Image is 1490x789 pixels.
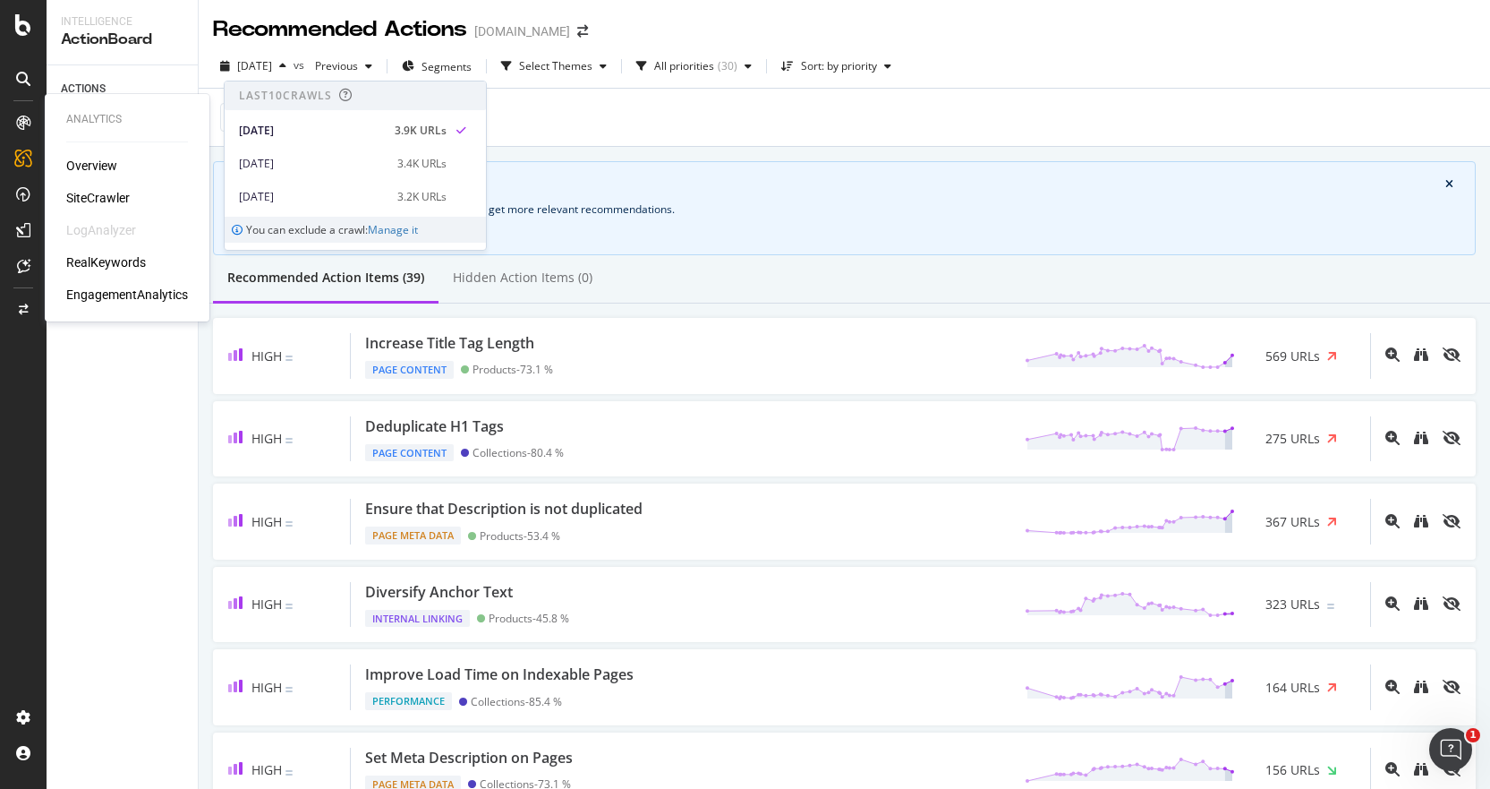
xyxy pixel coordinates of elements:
[1265,430,1320,448] span: 275 URLs
[1327,604,1334,609] img: Equal
[365,444,454,462] div: Page Content
[1429,728,1472,771] iframe: Intercom live chat
[1385,347,1400,362] div: magnifying-glass-plus
[66,221,136,239] a: LogAnalyzer
[294,57,308,73] span: vs
[1414,762,1428,776] div: binoculars
[1466,728,1480,742] span: 1
[365,361,454,379] div: Page Content
[489,612,569,625] div: Products - 45.8 %
[251,761,282,778] span: High
[66,286,188,304] a: EngagementAnalytics
[473,446,564,459] div: Collections - 80.4 %
[308,58,358,73] span: Previous
[61,14,183,30] div: Intelligence
[801,61,877,72] div: Sort: by priority
[285,521,293,527] img: Equal
[253,176,1445,193] div: Get more relevant SEO actions
[239,123,384,139] div: [DATE]
[365,527,461,545] div: Page Meta Data
[239,189,387,205] div: [DATE]
[61,30,183,50] div: ActionBoard
[365,499,643,519] div: Ensure that Description is not duplicated
[494,52,614,81] button: Select Themes
[61,80,185,99] a: ACTIONS
[577,25,588,38] div: arrow-right-arrow-left
[213,52,294,81] button: [DATE]
[1414,431,1428,445] div: binoculars
[239,88,332,103] div: Last 10 Crawls
[213,161,1476,255] div: info banner
[397,156,447,172] div: 3.4K URLs
[66,253,146,271] a: RealKeywords
[251,596,282,613] span: High
[1443,680,1460,694] div: eye-slash
[1385,514,1400,528] div: magnifying-glass-plus
[251,679,282,696] span: High
[1414,681,1428,696] a: binoculars
[237,58,272,73] span: 2025 Sep. 29th
[235,200,1453,219] div: to get more relevant recommendations .
[213,14,467,45] div: Recommended Actions
[1443,596,1460,611] div: eye-slash
[519,61,592,72] div: Select Themes
[285,438,293,443] img: Equal
[1414,515,1428,530] a: binoculars
[225,217,486,243] div: You can exclude a crawl:
[220,103,367,132] button: By: pagetype Level 1
[251,430,282,447] span: High
[239,156,387,172] div: [DATE]
[1443,431,1460,445] div: eye-slash
[66,157,117,175] a: Overview
[629,52,759,81] button: All priorities(30)
[654,61,714,72] div: All priorities
[1441,175,1458,194] button: close banner
[308,52,379,81] button: Previous
[1385,596,1400,611] div: magnifying-glass-plus
[285,604,293,609] img: Equal
[365,333,534,354] div: Increase Title Tag Length
[365,692,452,710] div: Performance
[365,610,470,628] div: Internal Linking
[395,123,447,139] div: 3.9K URLs
[365,748,573,768] div: Set Meta Description on Pages
[1385,762,1400,776] div: magnifying-glass-plus
[474,22,570,40] div: [DOMAIN_NAME]
[285,356,293,361] img: Equal
[480,529,560,543] div: Products - 53.4 %
[1265,596,1320,613] span: 323 URLs
[453,269,592,287] div: Hidden Action Items (0)
[1265,513,1320,531] span: 367 URLs
[1414,347,1428,362] div: binoculars
[1443,347,1460,362] div: eye-slash
[66,112,188,127] div: Analytics
[473,363,553,376] div: Products - 73.1 %
[285,687,293,692] img: Equal
[285,770,293,776] img: Equal
[251,347,282,364] span: High
[1265,679,1320,697] span: 164 URLs
[395,52,479,81] button: Segments
[421,59,472,74] span: Segments
[1414,680,1428,694] div: binoculars
[365,665,634,685] div: Improve Load Time on Indexable Pages
[61,80,106,99] div: ACTIONS
[1265,761,1320,779] span: 156 URLs
[251,513,282,530] span: High
[471,695,562,708] div: Collections - 85.4 %
[1414,514,1428,528] div: binoculars
[227,269,424,287] div: Recommended Action Items (39)
[718,61,737,72] div: ( 30 )
[1414,348,1428,364] a: binoculars
[774,52,898,81] button: Sort: by priority
[66,189,130,207] a: SiteCrawler
[1414,597,1428,613] a: binoculars
[1443,514,1460,528] div: eye-slash
[1414,763,1428,778] a: binoculars
[368,222,418,237] a: Manage it
[365,582,513,603] div: Diversify Anchor Text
